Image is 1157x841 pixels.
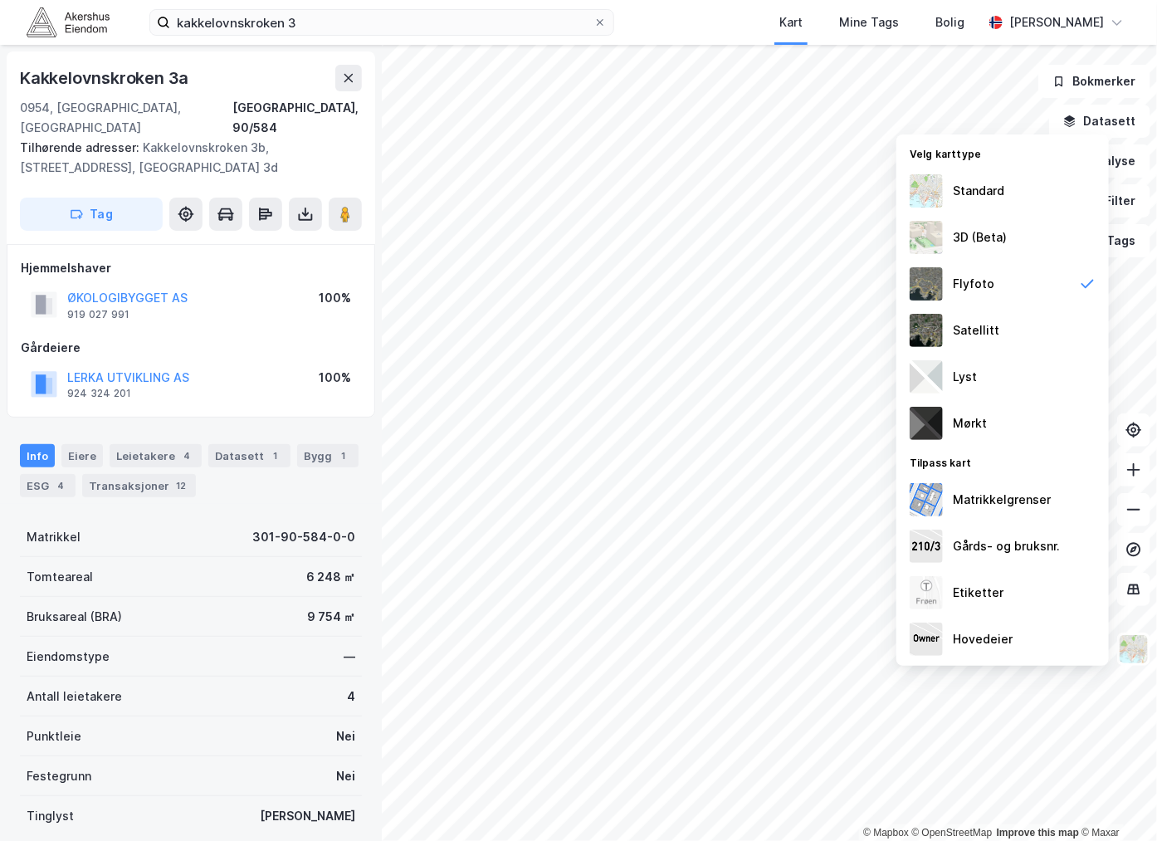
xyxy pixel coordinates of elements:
[1038,65,1150,98] button: Bokmerker
[67,308,129,321] div: 919 027 991
[953,227,1007,247] div: 3D (Beta)
[953,274,994,294] div: Flyfoto
[1074,761,1157,841] iframe: Chat Widget
[20,474,76,497] div: ESG
[260,806,355,826] div: [PERSON_NAME]
[344,647,355,667] div: —
[20,98,232,138] div: 0954, [GEOGRAPHIC_DATA], [GEOGRAPHIC_DATA]
[27,687,122,707] div: Antall leietakere
[319,288,351,308] div: 100%
[336,726,355,746] div: Nei
[27,647,110,667] div: Eiendomstype
[910,407,943,440] img: nCdM7BzjoCAAAAAElFTkSuQmCC
[82,474,196,497] div: Transaksjoner
[953,629,1013,649] div: Hovedeier
[232,98,362,138] div: [GEOGRAPHIC_DATA], 90/584
[297,444,359,467] div: Bygg
[935,12,964,32] div: Bolig
[20,140,143,154] span: Tilhørende adresser:
[953,181,1004,201] div: Standard
[910,314,943,347] img: 9k=
[27,726,81,746] div: Punktleie
[910,221,943,254] img: Z
[336,766,355,786] div: Nei
[20,444,55,467] div: Info
[910,174,943,208] img: Z
[910,623,943,656] img: majorOwner.b5e170eddb5c04bfeeff.jpeg
[910,360,943,394] img: luj3wr1y2y3+OchiMxRmMxRlscgabnMEmZ7DJGWxyBpucwSZnsMkZbHIGm5zBJmewyRlscgabnMEmZ7DJGWxyBpucwSZnsMkZ...
[170,10,593,35] input: Søk på adresse, matrikkel, gårdeiere, leietakere eller personer
[1071,184,1150,218] button: Filter
[21,338,361,358] div: Gårdeiere
[178,447,195,464] div: 4
[27,567,93,587] div: Tomteareal
[953,536,1060,556] div: Gårds- og bruksnr.
[27,7,110,37] img: akershus-eiendom-logo.9091f326c980b4bce74ccdd9f866810c.svg
[910,530,943,563] img: cadastreKeys.547ab17ec502f5a4ef2b.jpeg
[20,198,163,231] button: Tag
[27,527,81,547] div: Matrikkel
[896,138,1109,168] div: Velg karttype
[953,583,1003,603] div: Etiketter
[953,320,999,340] div: Satellitt
[863,827,909,839] a: Mapbox
[896,447,1109,477] div: Tilpass kart
[953,367,977,387] div: Lyst
[61,444,103,467] div: Eiere
[52,477,69,494] div: 4
[1073,224,1150,257] button: Tags
[319,368,351,388] div: 100%
[27,806,74,826] div: Tinglyst
[20,65,192,91] div: Kakkelovnskroken 3a
[27,607,122,627] div: Bruksareal (BRA)
[997,827,1079,839] a: Improve this map
[173,477,189,494] div: 12
[307,607,355,627] div: 9 754 ㎡
[1009,12,1104,32] div: [PERSON_NAME]
[912,827,993,839] a: OpenStreetMap
[1049,105,1150,138] button: Datasett
[839,12,899,32] div: Mine Tags
[27,766,91,786] div: Festegrunn
[306,567,355,587] div: 6 248 ㎡
[67,387,131,400] div: 924 324 201
[1118,633,1150,665] img: Z
[110,444,202,467] div: Leietakere
[910,483,943,516] img: cadastreBorders.cfe08de4b5ddd52a10de.jpeg
[953,413,987,433] div: Mørkt
[910,576,943,609] img: Z
[953,490,1051,510] div: Matrikkelgrenser
[779,12,803,32] div: Kart
[335,447,352,464] div: 1
[267,447,284,464] div: 1
[21,258,361,278] div: Hjemmelshaver
[1074,761,1157,841] div: Kontrollprogram for chat
[252,527,355,547] div: 301-90-584-0-0
[910,267,943,301] img: Z
[208,444,290,467] div: Datasett
[20,138,349,178] div: Kakkelovnskroken 3b, [STREET_ADDRESS], [GEOGRAPHIC_DATA] 3d
[347,687,355,707] div: 4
